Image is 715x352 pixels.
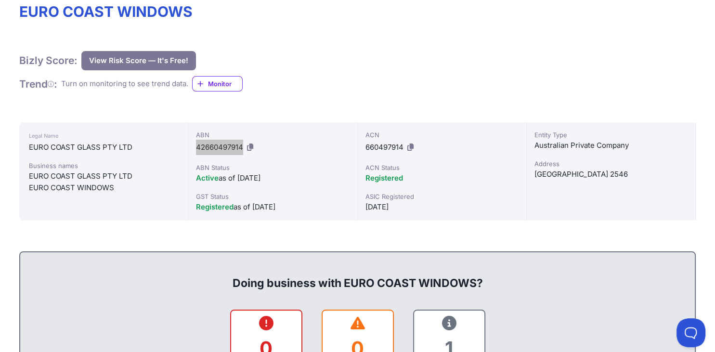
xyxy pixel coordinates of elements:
div: EURO COAST GLASS PTY LTD [29,142,178,153]
div: GST Status [196,192,349,201]
div: Business names [29,161,178,170]
div: [DATE] [365,201,519,213]
a: Monitor [192,76,243,91]
div: ABN [196,130,349,140]
div: as of [DATE] [196,201,349,213]
span: Monitor [208,79,242,89]
span: Registered [365,173,403,183]
div: ABN Status [196,163,349,172]
div: ASIC Registered [365,192,519,201]
span: Active [196,173,219,183]
h1: EURO COAST WINDOWS [19,3,696,20]
div: Address [534,159,688,169]
span: 42660497914 [196,143,243,152]
div: Entity Type [534,130,688,140]
div: EURO COAST WINDOWS [29,182,178,194]
h1: Trend : [19,78,57,91]
div: Doing business with EURO COAST WINDOWS? [30,260,685,291]
div: [GEOGRAPHIC_DATA] 2546 [534,169,688,180]
h1: Bizly Score: [19,54,78,67]
div: as of [DATE] [196,172,349,184]
span: 660497914 [365,143,403,152]
div: ACN Status [365,163,519,172]
div: ACN [365,130,519,140]
div: EURO COAST GLASS PTY LTD [29,170,178,182]
span: Registered [196,202,234,211]
div: Australian Private Company [534,140,688,151]
iframe: Toggle Customer Support [676,318,705,347]
button: View Risk Score — It's Free! [81,51,196,70]
div: Legal Name [29,130,178,142]
div: Turn on monitoring to see trend data. [61,78,188,90]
